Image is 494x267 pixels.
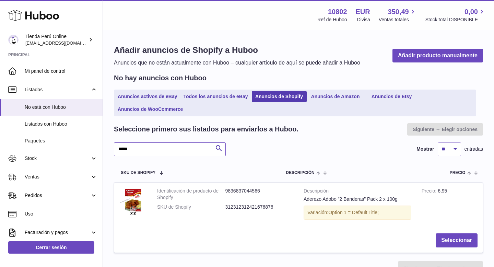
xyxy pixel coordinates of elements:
div: Aderezo Adobo "2 Banderas" Pack 2 x 100g [304,196,411,202]
span: entradas [464,146,483,152]
span: Uso [25,211,97,217]
strong: 10802 [328,7,347,16]
span: 350,49 [388,7,409,16]
a: 0,00 Stock total DISPONIBLE [425,7,486,23]
strong: Descripción [304,188,411,196]
span: Ventas totales [379,16,417,23]
dt: SKU de Shopify [157,204,225,210]
div: Variación: [304,206,411,220]
button: Seleccionar [436,233,478,247]
a: Anuncios activos de eBay [115,91,180,102]
span: Precio [450,171,466,175]
span: Stock total DISPONIBLE [425,16,486,23]
a: Anuncios de WooCommerce [115,104,185,115]
span: Listados [25,86,90,93]
dd: 312312312421676876 [225,204,294,210]
img: contacto@tiendaperuonline.com [8,35,19,45]
span: Ventas [25,174,90,180]
dt: Identificación de producto de Shopify [157,188,225,201]
label: Mostrar [416,146,434,152]
div: Ref de Huboo [317,16,347,23]
h2: Seleccione primero sus listados para enviarlos a Huboo. [114,125,298,134]
span: Paquetes [25,138,97,144]
span: Option 1 = Default Title; [328,210,379,215]
span: Pedidos [25,192,90,199]
span: 6,95 [438,188,447,194]
a: Cerrar sesión [8,241,94,254]
dd: 9836837044566 [225,188,294,201]
a: Todos los anuncios de eBay [181,91,250,102]
span: Stock [25,155,90,162]
span: Descripción [286,171,314,175]
img: Cedron_12.jpg [119,188,147,215]
span: Facturación y pagos [25,229,90,236]
h2: No hay anuncios con Huboo [114,73,207,83]
strong: EUR [356,7,370,16]
h1: Añadir anuncios de Shopify a Huboo [114,45,360,56]
div: Tienda Perú Online [25,33,87,46]
span: 0,00 [464,7,478,16]
a: Anuncios de Shopify [252,91,307,102]
span: No está con Huboo [25,104,97,111]
span: Mi panel de control [25,68,97,74]
a: Anuncios de Amazon [308,91,363,102]
div: Divisa [357,16,370,23]
p: Anuncios que no están actualmente con Huboo – cualquier artículo de aquí se puede añadir a Huboo [114,59,360,67]
a: 350,49 Ventas totales [379,7,417,23]
span: SKU de Shopify [121,171,155,175]
a: Anuncios de Etsy [364,91,419,102]
a: Añadir producto manualmente [392,49,483,63]
span: [EMAIL_ADDRESS][DOMAIN_NAME] [25,40,101,46]
span: Listados con Huboo [25,121,97,127]
strong: Precio [422,188,438,195]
